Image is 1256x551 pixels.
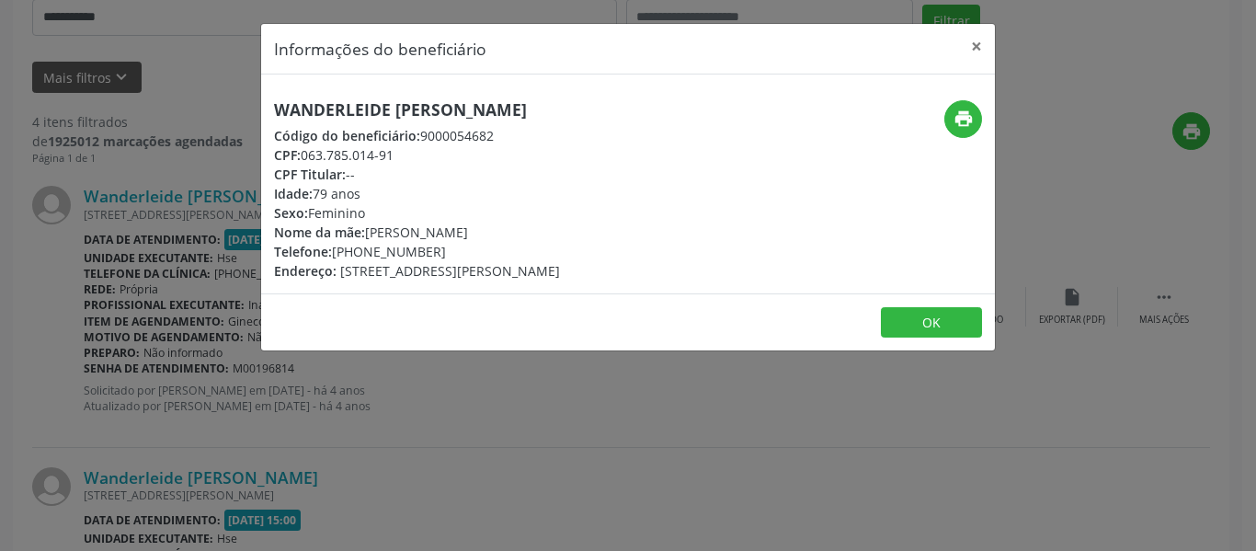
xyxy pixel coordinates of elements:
div: 79 anos [274,184,560,203]
button: Close [958,24,995,69]
button: OK [881,307,982,339]
span: CPF Titular: [274,166,346,183]
span: Sexo: [274,204,308,222]
h5: Informações do beneficiário [274,37,486,61]
div: 9000054682 [274,126,560,145]
span: Nome da mãe: [274,224,365,241]
span: CPF: [274,146,301,164]
span: Endereço: [274,262,337,280]
span: Telefone: [274,243,332,260]
div: [PHONE_NUMBER] [274,242,560,261]
div: Feminino [274,203,560,223]
span: Código do beneficiário: [274,127,420,144]
h5: Wanderleide [PERSON_NAME] [274,100,560,120]
div: -- [274,165,560,184]
span: Idade: [274,185,313,202]
i: print [953,109,974,129]
button: print [944,100,982,138]
div: 063.785.014-91 [274,145,560,165]
span: [STREET_ADDRESS][PERSON_NAME] [340,262,560,280]
div: [PERSON_NAME] [274,223,560,242]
